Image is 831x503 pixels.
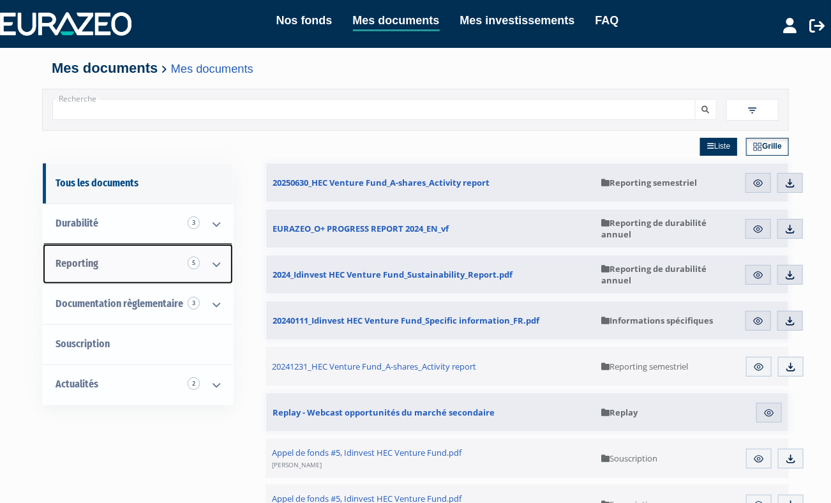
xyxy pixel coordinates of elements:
span: Reporting de durabilité annuel [601,217,730,240]
a: Mes documents [171,62,253,75]
span: 5 [188,257,200,269]
span: 20250630_HEC Venture Fund_A-shares_Activity report [273,177,490,188]
span: 3 [188,297,200,310]
img: download.svg [785,361,797,373]
img: eye.svg [752,223,764,235]
span: 20240111_Idinvest HEC Venture Fund_Specific information_FR.pdf [273,315,539,326]
span: Replay [601,407,638,418]
img: eye.svg [753,361,765,373]
span: Souscription [602,453,658,464]
img: eye.svg [752,269,764,281]
a: Liste [700,138,737,156]
span: EURAZEO_O+ PROGRESS REPORT 2024_EN_vf [273,223,449,234]
img: eye.svg [753,453,765,465]
a: Mes investissements [460,11,575,29]
a: Appel de fonds #5, Idinvest HEC Venture Fund.pdf[PERSON_NAME] [266,439,595,478]
span: 2 [188,377,200,390]
span: [PERSON_NAME] [272,460,322,469]
img: download.svg [785,453,797,465]
span: Reporting de durabilité annuel [601,263,730,286]
span: 2024_Idinvest HEC Venture Fund_Sustainability_Report.pdf [273,269,513,280]
img: eye.svg [752,315,764,327]
span: Documentation règlementaire [56,297,183,310]
a: Tous les documents [43,163,233,204]
img: eye.svg [752,177,764,189]
span: 3 [188,216,200,229]
span: Replay - Webcast opportunités du marché secondaire [273,407,495,418]
a: 2024_Idinvest HEC Venture Fund_Sustainability_Report.pdf [266,255,595,294]
a: 20240111_Idinvest HEC Venture Fund_Specific information_FR.pdf [266,301,595,340]
a: Grille [746,138,789,156]
a: Nos fonds [276,11,333,29]
span: Reporting [56,257,98,269]
a: Replay - Webcast opportunités du marché secondaire [266,393,595,432]
a: Actualités 2 [43,364,233,405]
input: Recherche [52,99,696,120]
a: Mes documents [353,11,440,31]
span: Durabilité [56,217,98,229]
span: Appel de fonds #5, Idinvest HEC Venture Fund.pdf [272,447,461,470]
img: eye.svg [763,407,775,419]
span: Informations spécifiques [601,315,713,326]
h4: Mes documents [52,61,779,76]
span: Reporting semestriel [601,177,697,188]
img: download.svg [784,315,796,327]
a: Souscription [43,324,233,364]
span: Actualités [56,378,98,390]
span: Souscription [56,338,110,350]
a: 20250630_HEC Venture Fund_A-shares_Activity report [266,163,595,202]
img: grid.svg [753,142,762,151]
a: FAQ [595,11,619,29]
a: Durabilité 3 [43,204,233,244]
span: 20241231_HEC Venture Fund_A-shares_Activity report [272,361,476,372]
span: Reporting semestriel [602,361,689,372]
a: Reporting 5 [43,244,233,284]
img: download.svg [784,269,796,281]
a: 20241231_HEC Venture Fund_A-shares_Activity report [266,347,595,386]
img: download.svg [784,223,796,235]
a: EURAZEO_O+ PROGRESS REPORT 2024_EN_vf [266,209,595,248]
img: download.svg [784,177,796,189]
img: filter.svg [747,105,758,116]
a: Documentation règlementaire 3 [43,284,233,324]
